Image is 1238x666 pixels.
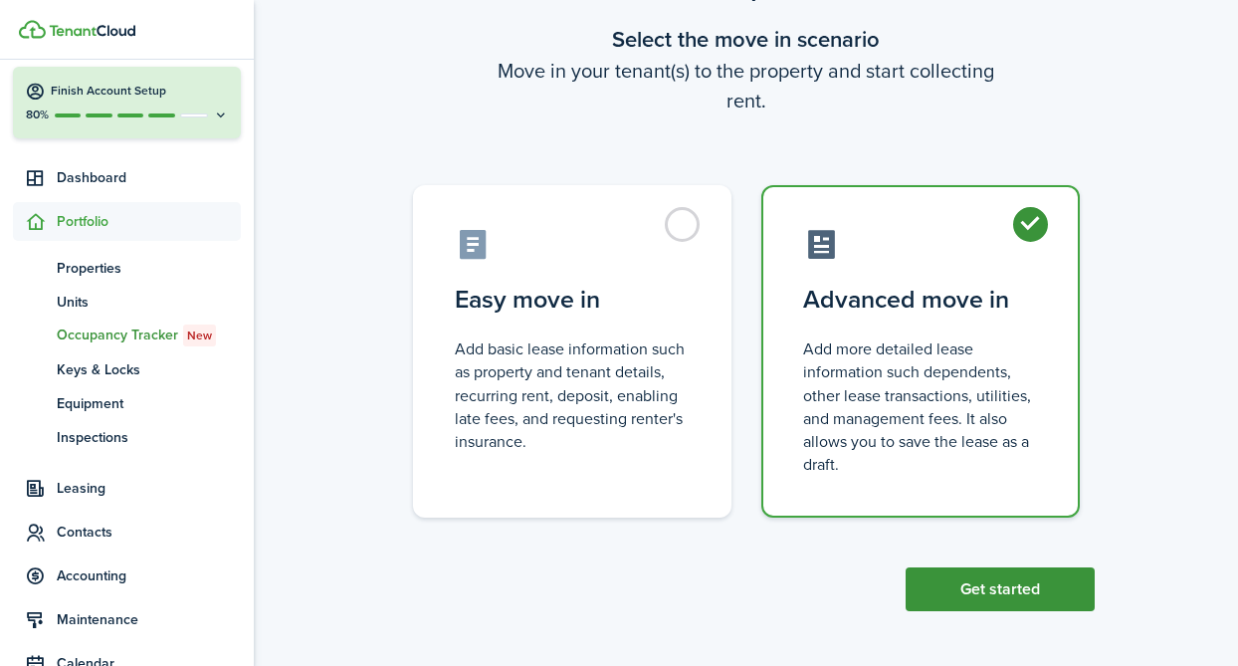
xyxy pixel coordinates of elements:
span: Units [57,292,241,313]
wizard-step-header-title: Select the move in scenario [398,23,1095,56]
span: Dashboard [57,167,241,188]
span: Accounting [57,565,241,586]
control-radio-card-title: Advanced move in [803,282,1038,318]
button: Finish Account Setup80% [13,67,241,138]
span: Keys & Locks [57,359,241,380]
a: Inspections [13,420,241,454]
a: Keys & Locks [13,352,241,386]
wizard-step-header-description: Move in your tenant(s) to the property and start collecting rent. [398,56,1095,115]
a: Equipment [13,386,241,420]
span: Contacts [57,522,241,543]
span: Occupancy Tracker [57,325,241,346]
a: Properties [13,251,241,285]
control-radio-card-title: Easy move in [455,282,690,318]
span: New [187,327,212,344]
a: Dashboard [13,158,241,197]
img: TenantCloud [49,25,135,37]
span: Inspections [57,427,241,448]
span: Properties [57,258,241,279]
control-radio-card-description: Add more detailed lease information such dependents, other lease transactions, utilities, and man... [803,337,1038,476]
button: Get started [906,567,1095,611]
span: Portfolio [57,211,241,232]
a: Occupancy TrackerNew [13,319,241,352]
a: Units [13,285,241,319]
h4: Finish Account Setup [51,83,229,100]
img: TenantCloud [19,20,46,39]
span: Maintenance [57,609,241,630]
control-radio-card-description: Add basic lease information such as property and tenant details, recurring rent, deposit, enablin... [455,337,690,453]
span: Leasing [57,478,241,499]
span: Equipment [57,393,241,414]
p: 80% [25,107,50,123]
